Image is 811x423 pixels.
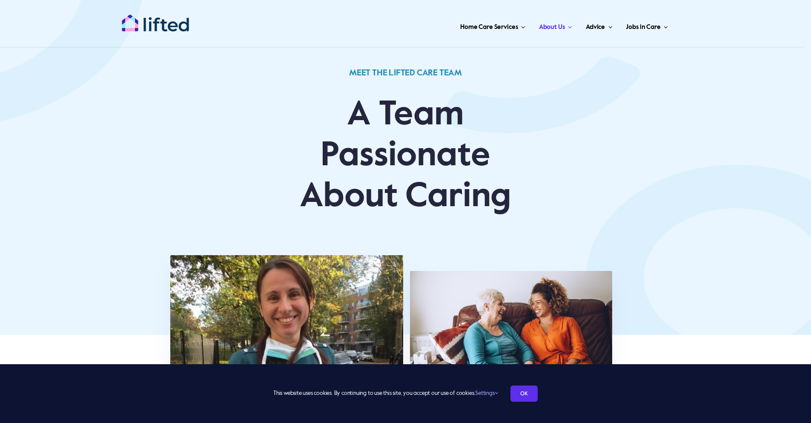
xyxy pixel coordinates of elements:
a: Home Care Services [458,13,528,38]
nav: Main Menu [217,13,671,38]
a: Settings [475,391,498,396]
h1: MEET THE LIFTED CARE TEAM [271,56,541,90]
span: Advice [586,20,605,34]
span: About Us [539,20,565,34]
span: Home Care Services [460,20,518,34]
a: OK [510,386,538,402]
a: Jobs in Care [623,13,671,38]
a: Advice [583,13,615,38]
span: This website uses cookies. By continuing to use this site, you accept our use of cookies. [273,387,498,400]
a: About Us [536,13,575,38]
span: A Team Passionate About Caring [300,98,512,214]
span: Jobs in Care [626,20,660,34]
a: lifted-logo [121,14,189,23]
